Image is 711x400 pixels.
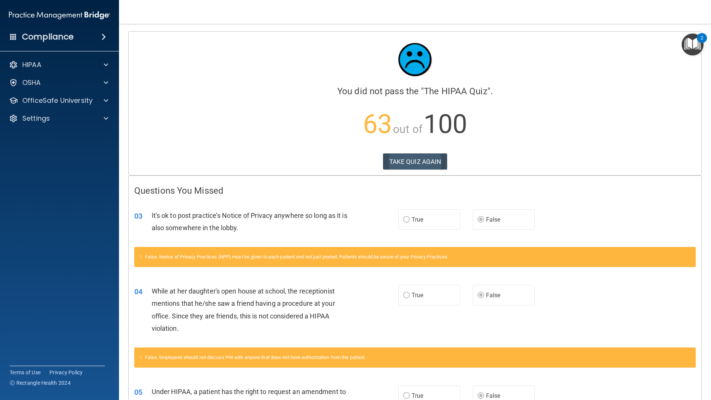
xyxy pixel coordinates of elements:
[22,114,50,123] p: Settings
[22,96,93,105] p: OfficeSafe University
[134,388,142,397] span: 05
[134,86,696,96] h4: You did not pass the " ".
[412,292,423,299] span: True
[9,60,108,69] a: HIPAA
[363,109,392,139] span: 63
[477,393,484,399] input: False
[9,8,110,23] img: PMB logo
[10,369,41,376] a: Terms of Use
[134,287,142,296] span: 04
[412,392,423,399] span: True
[424,86,487,96] span: The HIPAA Quiz
[22,78,41,87] p: OSHA
[701,38,703,48] div: 2
[403,393,410,399] input: True
[134,186,696,196] h4: Questions You Missed
[477,217,484,223] input: False
[393,37,437,82] img: sad_face.ecc698e2.jpg
[682,34,704,55] button: Open Resource Center, 2 new notifications
[477,293,484,298] input: False
[9,78,108,87] a: OSHA
[9,96,108,105] a: OfficeSafe University
[22,32,74,42] h4: Compliance
[49,369,83,376] a: Privacy Policy
[9,114,108,123] a: Settings
[383,153,447,170] button: TAKE QUIZ AGAIN
[403,293,410,298] input: True
[403,217,410,223] input: True
[424,109,467,139] span: 100
[152,287,335,332] span: While at her daughter's open house at school, the receptionist mentions that he/she saw a friend ...
[134,212,142,220] span: 03
[10,379,71,387] span: Ⓒ Rectangle Health 2024
[412,216,423,223] span: True
[486,216,501,223] span: False
[145,254,448,260] span: False. Notice of Privacy Practices (NPP) must be given to each patient and not just posted. Patie...
[145,355,366,360] span: False. Employees should not discuss PHI with anyone that does not have authorization from the pat...
[486,392,501,399] span: False
[486,292,501,299] span: False
[393,123,422,136] span: out of
[22,60,41,69] p: HIPAA
[152,212,347,232] span: It's ok to post practice’s Notice of Privacy anywhere so long as it is also somewhere in the lobby.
